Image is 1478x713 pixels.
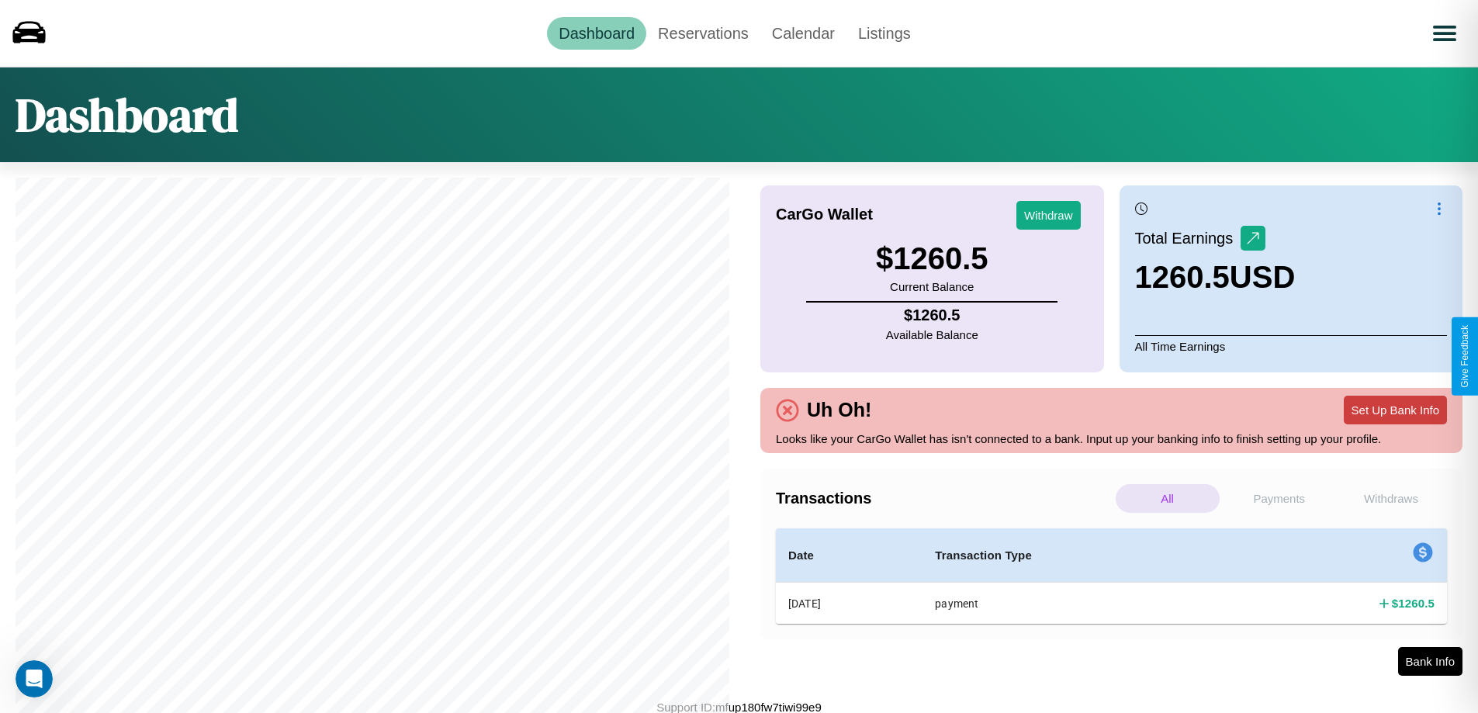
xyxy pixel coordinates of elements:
[776,490,1112,507] h4: Transactions
[776,428,1447,449] p: Looks like your CarGo Wallet has isn't connected to a bank. Input up your banking info to finish ...
[886,324,978,345] p: Available Balance
[886,306,978,324] h4: $ 1260.5
[1459,325,1470,388] div: Give Feedback
[1423,12,1466,55] button: Open menu
[846,17,922,50] a: Listings
[646,17,760,50] a: Reservations
[776,583,922,625] th: [DATE]
[1227,484,1331,513] p: Payments
[1344,396,1447,424] button: Set Up Bank Info
[1016,201,1081,230] button: Withdraw
[1398,647,1462,676] button: Bank Info
[1339,484,1443,513] p: Withdraws
[776,528,1447,624] table: simple table
[16,83,238,147] h1: Dashboard
[760,17,846,50] a: Calendar
[776,206,873,223] h4: CarGo Wallet
[16,660,53,697] iframe: Intercom live chat
[876,241,988,276] h3: $ 1260.5
[876,276,988,297] p: Current Balance
[547,17,646,50] a: Dashboard
[788,546,910,565] h4: Date
[1116,484,1220,513] p: All
[1135,335,1448,357] p: All Time Earnings
[1135,224,1241,252] p: Total Earnings
[1135,260,1296,295] h3: 1260.5 USD
[922,583,1234,625] th: payment
[1392,595,1435,611] h4: $ 1260.5
[935,546,1221,565] h4: Transaction Type
[799,399,879,421] h4: Uh Oh!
